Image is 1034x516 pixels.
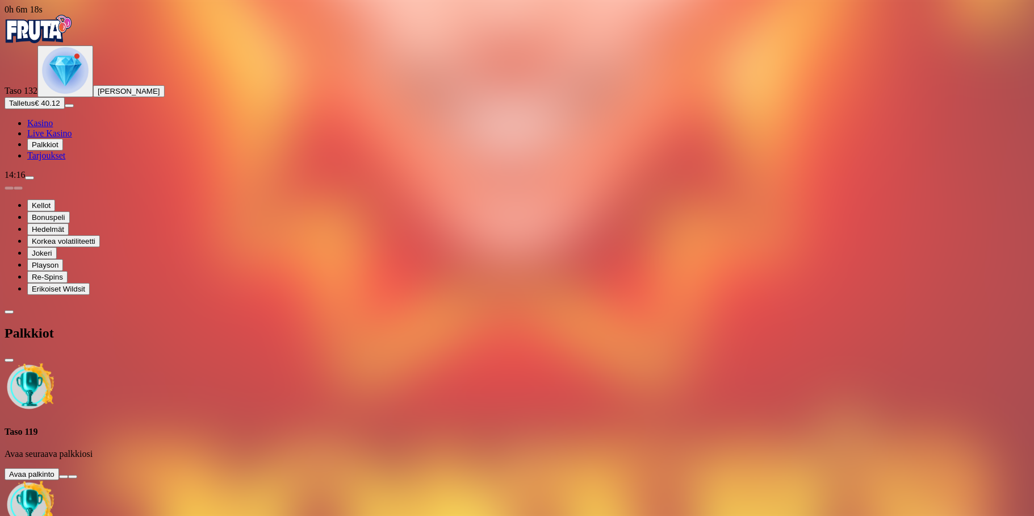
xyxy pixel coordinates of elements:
span: Taso 132 [5,86,37,95]
nav: Main menu [5,118,1029,161]
button: Avaa palkinto [5,468,59,480]
button: Re-Spins [27,271,68,283]
span: Erikoiset Wildsit [32,285,85,293]
img: Fruta [5,15,73,43]
button: Playson [27,259,63,271]
span: [PERSON_NAME] [98,87,160,95]
h4: Taso 119 [5,427,1029,437]
button: info [68,475,77,478]
span: 14:16 [5,170,25,180]
span: user session time [5,5,43,14]
h2: Palkkiot [5,326,1029,341]
span: Talletus [9,99,35,107]
span: Hedelmät [32,225,64,234]
img: level unlocked [42,47,89,94]
a: Live Kasino [27,128,72,138]
span: € 40.12 [35,99,60,107]
button: close [5,359,14,362]
span: Palkkiot [32,140,58,149]
button: [PERSON_NAME] [93,85,165,97]
button: next slide [14,186,23,190]
span: Korkea volatiliteetti [32,237,95,245]
a: Kasino [27,118,53,128]
button: Erikoiset Wildsit [27,283,90,295]
span: Playson [32,261,58,269]
p: Avaa seuraava palkkiosi [5,449,1029,459]
button: Kellot [27,199,55,211]
span: Kellot [32,201,51,210]
button: Hedelmät [27,223,69,235]
button: menu [25,176,34,180]
button: prev slide [5,186,14,190]
img: Unclaimed level icon [5,363,55,413]
button: chevron-left icon [5,310,14,314]
a: Fruta [5,35,73,45]
button: Talletusplus icon€ 40.12 [5,97,65,109]
button: Bonuspeli [27,211,70,223]
span: Avaa palkinto [9,470,55,478]
a: Tarjoukset [27,151,65,160]
button: level unlocked [37,45,93,97]
span: Jokeri [32,249,52,257]
span: Re-Spins [32,273,63,281]
button: Palkkiot [27,139,63,151]
nav: Primary [5,15,1029,161]
span: Bonuspeli [32,213,65,222]
button: Korkea volatiliteetti [27,235,100,247]
button: Jokeri [27,247,57,259]
button: menu [65,104,74,107]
